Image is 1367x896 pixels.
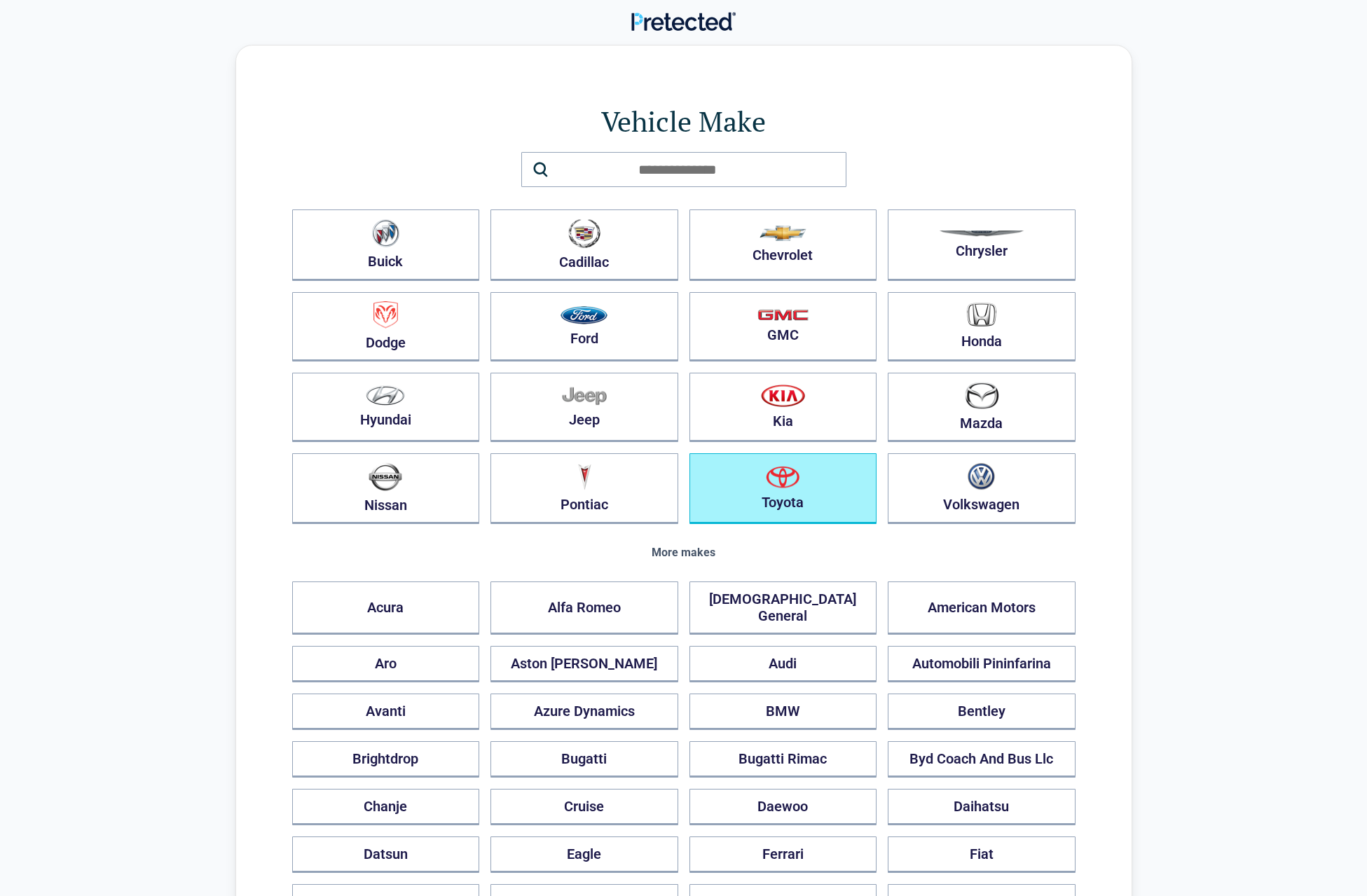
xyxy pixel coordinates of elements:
[292,373,480,442] button: Hyundai
[490,373,678,442] button: Jeep
[292,646,480,682] button: Aro
[689,646,877,682] button: Audi
[888,646,1076,682] button: Automobili Pininfarina
[490,646,678,682] button: Aston [PERSON_NAME]
[292,209,480,281] button: Buick
[490,789,678,825] button: Cruise
[888,292,1076,361] button: Honda
[689,836,877,873] button: Ferrari
[490,209,678,281] button: Cadillac
[888,836,1076,873] button: Fiat
[490,581,678,635] button: Alfa Romeo
[888,373,1076,442] button: Mazda
[888,694,1076,730] button: Bentley
[689,789,877,825] button: Daewoo
[689,373,877,442] button: Kia
[490,453,678,524] button: Pontiac
[689,453,877,524] button: Toyota
[888,209,1076,281] button: Chrysler
[292,694,480,730] button: Avanti
[292,546,1076,559] div: More makes
[490,836,678,873] button: Eagle
[888,581,1076,635] button: American Motors
[292,102,1076,141] h1: Vehicle Make
[689,581,877,635] button: [DEMOGRAPHIC_DATA] General
[888,789,1076,825] button: Daihatsu
[490,694,678,730] button: Azure Dynamics
[689,741,877,778] button: Bugatti Rimac
[292,453,480,524] button: Nissan
[490,741,678,778] button: Bugatti
[888,453,1076,524] button: Volkswagen
[292,836,480,873] button: Datsun
[490,292,678,361] button: Ford
[292,789,480,825] button: Chanje
[689,209,877,281] button: Chevrolet
[292,292,480,361] button: Dodge
[292,741,480,778] button: Brightdrop
[292,581,480,635] button: Acura
[689,694,877,730] button: BMW
[888,741,1076,778] button: Byd Coach And Bus Llc
[689,292,877,361] button: GMC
